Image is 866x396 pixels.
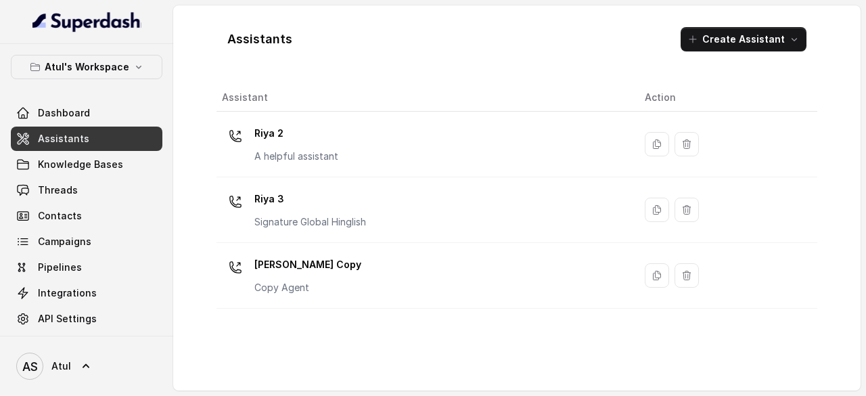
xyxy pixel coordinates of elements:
[216,84,634,112] th: Assistant
[254,254,361,276] p: [PERSON_NAME] Copy
[51,359,71,373] span: Atul
[38,261,82,274] span: Pipelines
[32,11,141,32] img: light.svg
[11,178,162,202] a: Threads
[254,123,338,144] p: Riya 2
[38,158,123,171] span: Knowledge Bases
[254,281,361,294] p: Copy Agent
[11,204,162,228] a: Contacts
[11,307,162,331] a: API Settings
[11,101,162,125] a: Dashboard
[681,27,806,51] button: Create Assistant
[11,347,162,385] a: Atul
[254,188,366,210] p: Riya 3
[11,229,162,254] a: Campaigns
[22,359,38,374] text: AS
[11,127,162,151] a: Assistants
[11,281,162,305] a: Integrations
[38,209,82,223] span: Contacts
[38,132,89,146] span: Assistants
[11,332,162,357] a: Voices Library
[11,152,162,177] a: Knowledge Bases
[11,255,162,280] a: Pipelines
[38,286,97,300] span: Integrations
[45,59,129,75] p: Atul's Workspace
[38,183,78,197] span: Threads
[634,84,817,112] th: Action
[227,28,292,50] h1: Assistants
[38,106,90,120] span: Dashboard
[11,55,162,79] button: Atul's Workspace
[38,312,97,326] span: API Settings
[254,215,366,229] p: Signature Global Hinglish
[38,235,91,248] span: Campaigns
[254,150,338,163] p: A helpful assistant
